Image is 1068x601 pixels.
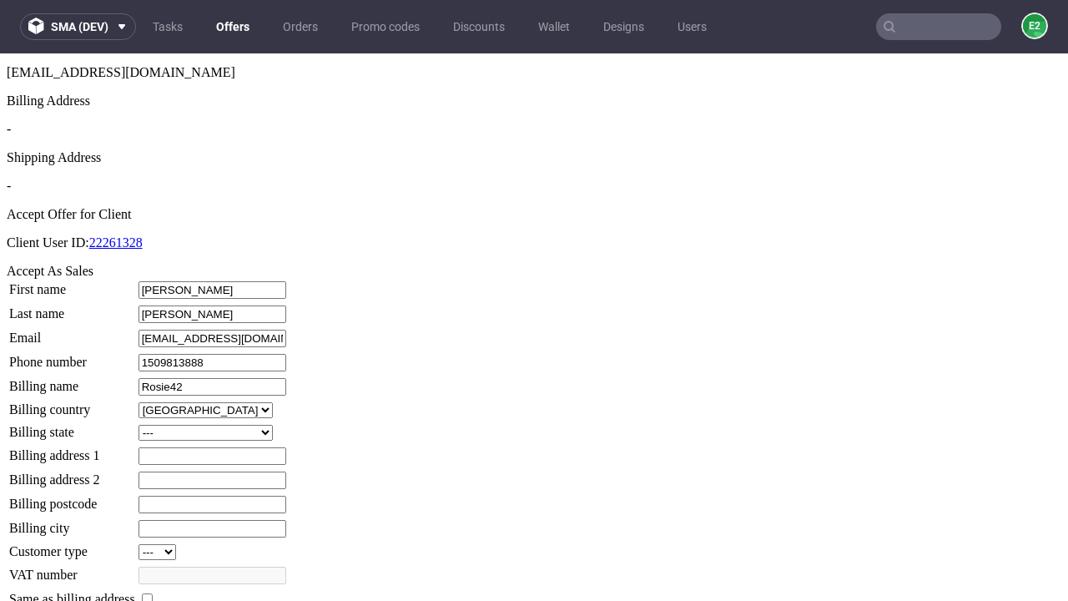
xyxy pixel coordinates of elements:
[89,182,143,196] a: 22261328
[443,13,515,40] a: Discounts
[8,442,136,461] td: Billing postcode
[341,13,430,40] a: Promo codes
[8,513,136,532] td: VAT number
[8,324,136,343] td: Billing name
[8,537,136,555] td: Same as billing address
[7,154,1061,169] div: Accept Offer for Client
[8,300,136,319] td: Phone number
[8,348,136,366] td: Billing country
[143,13,193,40] a: Tasks
[528,13,580,40] a: Wallet
[206,13,259,40] a: Offers
[7,125,11,139] span: -
[7,97,1061,112] div: Shipping Address
[7,40,1061,55] div: Billing Address
[51,21,108,33] span: sma (dev)
[8,275,136,295] td: Email
[7,68,11,83] span: -
[8,227,136,246] td: First name
[7,210,1061,225] div: Accept As Sales
[20,13,136,40] button: sma (dev)
[7,12,235,26] span: [EMAIL_ADDRESS][DOMAIN_NAME]
[8,466,136,485] td: Billing city
[1023,14,1046,38] figcaption: e2
[8,371,136,388] td: Billing state
[8,417,136,437] td: Billing address 2
[593,13,654,40] a: Designs
[7,182,1061,197] p: Client User ID:
[8,490,136,508] td: Customer type
[273,13,328,40] a: Orders
[8,251,136,270] td: Last name
[8,393,136,412] td: Billing address 1
[667,13,717,40] a: Users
